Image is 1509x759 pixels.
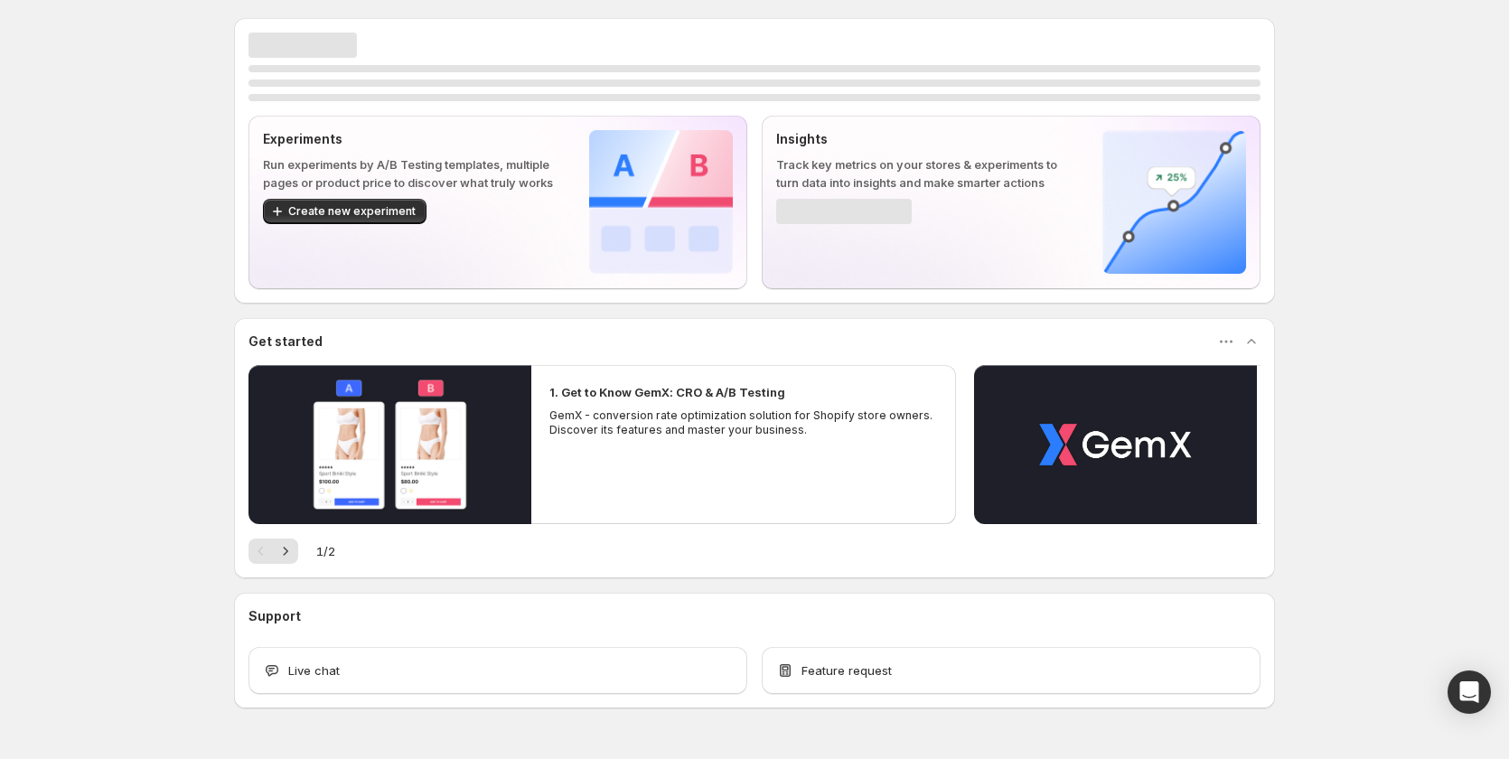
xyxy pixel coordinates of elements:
[1102,130,1246,274] img: Insights
[288,661,340,679] span: Live chat
[248,333,323,351] h3: Get started
[974,365,1257,524] button: Play video
[248,539,298,564] nav: Pagination
[248,365,531,524] button: Play video
[549,383,785,401] h2: 1. Get to Know GemX: CRO & A/B Testing
[776,130,1073,148] p: Insights
[248,607,301,625] h3: Support
[263,155,560,192] p: Run experiments by A/B Testing templates, multiple pages or product price to discover what truly ...
[589,130,733,274] img: Experiments
[316,542,335,560] span: 1 / 2
[263,130,560,148] p: Experiments
[288,204,416,219] span: Create new experiment
[801,661,892,679] span: Feature request
[776,155,1073,192] p: Track key metrics on your stores & experiments to turn data into insights and make smarter actions
[263,199,426,224] button: Create new experiment
[273,539,298,564] button: Next
[1448,670,1491,714] div: Open Intercom Messenger
[549,408,938,437] p: GemX - conversion rate optimization solution for Shopify store owners. Discover its features and ...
